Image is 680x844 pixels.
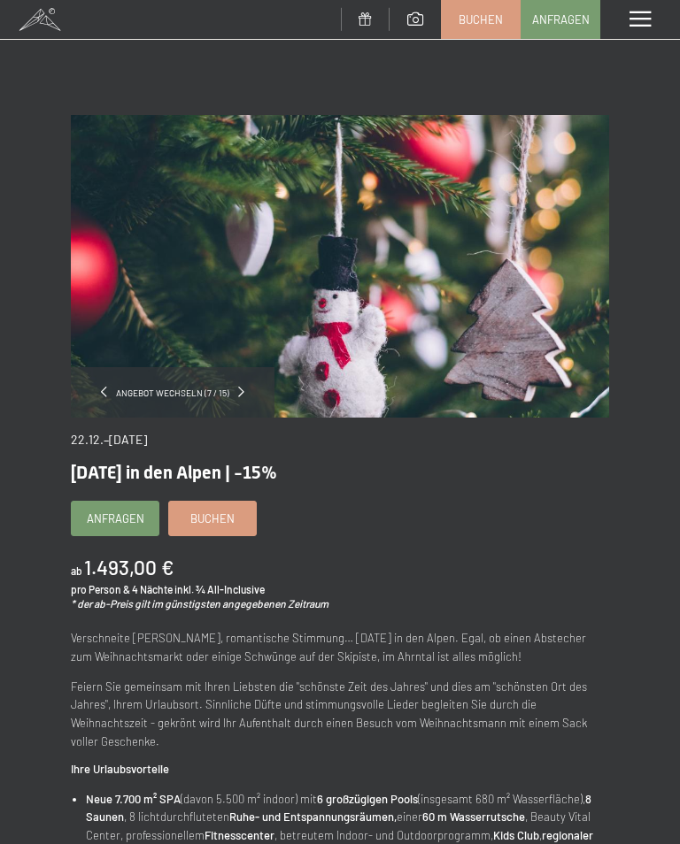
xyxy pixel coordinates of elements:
[71,597,328,610] em: * der ab-Preis gilt im günstigsten angegebenen Zeitraum
[522,1,599,38] a: Anfragen
[442,1,520,38] a: Buchen
[71,462,277,483] span: [DATE] in den Alpen | -15%
[174,583,265,595] span: inkl. ¾ All-Inclusive
[84,555,174,579] b: 1.493,00 €
[229,809,397,824] strong: Ruhe- und Entspannungsräumen,
[71,583,130,595] span: pro Person &
[422,809,525,824] strong: 60 m Wasserrutsche
[459,12,503,27] span: Buchen
[71,762,169,776] strong: Ihre Urlaubsvorteile
[132,583,173,595] span: 4 Nächte
[532,12,590,27] span: Anfragen
[86,792,181,806] strong: Neue 7.700 m² SPA
[71,564,82,577] span: ab
[317,792,418,806] strong: 6 großzügigen Pools
[72,502,158,535] a: Anfragen
[107,387,238,399] span: Angebot wechseln (7 / 15)
[169,502,256,535] a: Buchen
[71,115,609,418] img: Weihnachten in den Alpen | -15%
[190,510,235,526] span: Buchen
[205,828,274,842] strong: Fitnesscenter
[71,629,609,666] p: Verschneite [PERSON_NAME], romantische Stimmung… [DATE] in den Alpen. Egal, ob einen Abstecher zu...
[87,510,144,526] span: Anfragen
[71,678,609,751] p: Feiern Sie gemeinsam mit Ihren Liebsten die "schönste Zeit des Jahres" und dies am "schönsten Ort...
[71,432,147,447] span: 22.12.–[DATE]
[493,828,539,842] strong: Kids Club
